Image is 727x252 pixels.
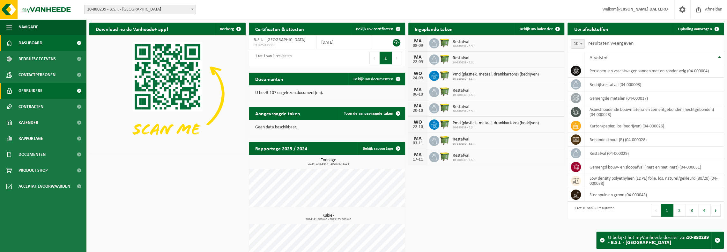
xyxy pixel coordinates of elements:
[453,153,476,158] span: Restafval
[412,87,424,92] div: MA
[453,121,539,126] span: Pmd (plastiek, metaal, drankkartons) (bedrijven)
[584,78,724,91] td: bedrijfsrestafval (04-000008)
[568,23,614,35] h2: Uw afvalstoffen
[651,204,661,217] button: Previous
[252,51,292,65] div: 1 tot 1 van 1 resultaten
[453,137,476,142] span: Restafval
[19,67,56,83] span: Contactpersonen
[453,61,476,65] span: 10-880239 - B.S.I.
[249,23,310,35] h2: Certificaten & attesten
[571,203,614,217] div: 1 tot 10 van 39 resultaten
[678,27,712,31] span: Ophaling aanvragen
[412,104,424,109] div: MA
[584,64,724,78] td: personen -en vrachtwagenbanden met en zonder velg (04-000004)
[412,76,424,81] div: 24-09
[85,5,196,14] span: 10-880239 - B.S.I. - SENEFFE
[408,23,459,35] h2: Ingeplande taken
[412,44,424,48] div: 08-09
[439,37,450,48] img: WB-1100-HPE-GN-50
[439,86,450,97] img: WB-1100-HPE-GN-50
[252,218,405,221] span: 2024: 41,800 m3 - 2025: 25,300 m3
[584,174,724,188] td: low density polyethyleen (LDPE) folie, los, naturel/gekleurd (80/20) (04-000038)
[412,39,424,44] div: MA
[19,162,48,178] span: Product Shop
[412,92,424,97] div: 06-10
[453,77,539,81] span: 10-880239 - B.S.I.
[358,142,404,155] a: Bekijk rapportage
[453,56,476,61] span: Restafval
[439,151,450,162] img: WB-1100-HPE-GN-50
[453,104,476,110] span: Restafval
[453,110,476,113] span: 10-880239 - B.S.I.
[571,40,584,48] span: 10
[412,152,424,157] div: MA
[316,35,371,49] td: [DATE]
[255,125,399,130] p: Geen data beschikbaar.
[412,120,424,125] div: WO
[353,77,393,81] span: Bekijk uw documenten
[19,83,42,99] span: Gebruikers
[453,40,476,45] span: Restafval
[584,119,724,133] td: karton/papier, los (bedrijven) (04-000026)
[351,23,404,35] a: Bekijk uw certificaten
[412,125,424,129] div: 22-10
[84,5,196,14] span: 10-880239 - B.S.I. - SENEFFE
[255,91,399,95] p: U heeft 107 ongelezen document(en).
[339,107,404,120] a: Toon de aangevraagde taken
[19,51,56,67] span: Bedrijfsgegevens
[584,188,724,202] td: steenpuin en grond (04-000043)
[19,19,38,35] span: Navigatie
[19,35,42,51] span: Dashboard
[249,142,314,155] h2: Rapportage 2025 / 2024
[89,35,246,152] img: Download de VHEPlus App
[439,135,450,146] img: WB-1100-HPE-GN-50
[412,136,424,141] div: MA
[344,112,393,116] span: Toon de aangevraagde taken
[439,119,450,129] img: WB-1100-HPE-GN-50
[252,213,405,221] h3: Kubiek
[356,27,393,31] span: Bekijk uw certificaten
[412,157,424,162] div: 17-11
[19,131,43,147] span: Rapportage
[453,72,539,77] span: Pmd (plastiek, metaal, drankkartons) (bedrijven)
[584,147,724,160] td: restafval (04-000029)
[584,105,724,119] td: asbesthoudende bouwmaterialen cementgebonden (hechtgebonden) (04-000023)
[584,160,724,174] td: gemengd bouw- en sloopafval (inert en niet inert) (04-000031)
[252,162,405,166] span: 2024: 148,564 t - 2025: 57,510 t
[686,204,698,217] button: 3
[589,55,607,61] span: Afvalstof
[249,107,307,119] h2: Aangevraagde taken
[453,88,476,93] span: Restafval
[608,235,709,245] strong: 10-880239 - B.S.I. - [GEOGRAPHIC_DATA]
[608,232,711,248] div: U bekijkt het myVanheede dossier van
[673,204,686,217] button: 2
[711,204,721,217] button: Next
[412,109,424,113] div: 20-10
[673,23,723,35] a: Ophaling aanvragen
[254,43,311,48] span: RED25008365
[453,126,539,130] span: 10-880239 - B.S.I.
[661,204,673,217] button: 1
[515,23,564,35] a: Bekijk uw kalender
[412,60,424,64] div: 22-09
[584,91,724,105] td: gemengde metalen (04-000017)
[19,115,38,131] span: Kalender
[698,204,711,217] button: 4
[453,158,476,162] span: 10-880239 - B.S.I.
[439,70,450,81] img: WB-1100-HPE-GN-50
[520,27,553,31] span: Bekijk uw kalender
[89,23,174,35] h2: Download nu de Vanheede+ app!
[439,54,450,64] img: WB-1100-HPE-GN-50
[453,45,476,48] span: 10-880239 - B.S.I.
[453,93,476,97] span: 10-880239 - B.S.I.
[19,99,43,115] span: Contracten
[453,142,476,146] span: 10-880239 - B.S.I.
[19,147,46,162] span: Documenten
[369,52,380,64] button: Previous
[392,52,402,64] button: Next
[249,73,290,85] h2: Documenten
[380,52,392,64] button: 1
[412,141,424,146] div: 03-11
[412,55,424,60] div: MA
[571,39,585,49] span: 10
